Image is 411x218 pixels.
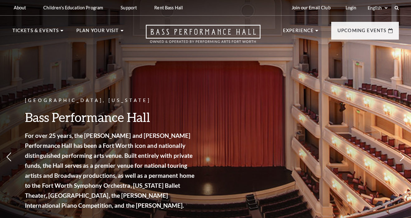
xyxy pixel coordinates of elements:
[25,97,196,104] p: [GEOGRAPHIC_DATA], [US_STATE]
[25,109,196,125] h3: Bass Performance Hall
[76,27,119,38] p: Plan Your Visit
[12,27,59,38] p: Tickets & Events
[337,27,387,38] p: Upcoming Events
[154,5,183,10] p: Rent Bass Hall
[366,5,389,11] select: Select:
[121,5,137,10] p: Support
[14,5,26,10] p: About
[43,5,103,10] p: Children's Education Program
[25,132,194,209] strong: For over 25 years, the [PERSON_NAME] and [PERSON_NAME] Performance Hall has been a Fort Worth ico...
[283,27,314,38] p: Experience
